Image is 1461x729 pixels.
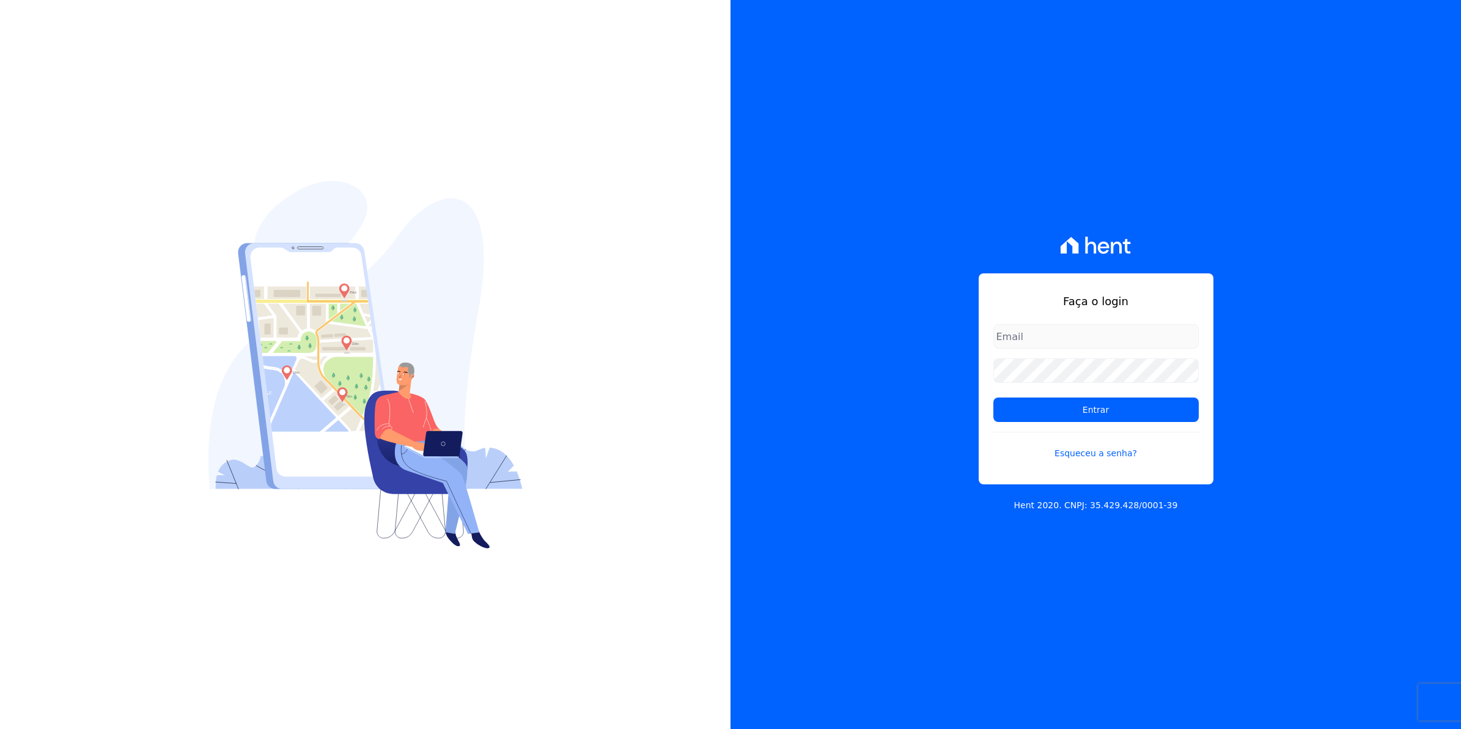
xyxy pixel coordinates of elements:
p: Hent 2020. CNPJ: 35.429.428/0001-39 [1014,499,1178,512]
input: Entrar [993,398,1199,422]
input: Email [993,324,1199,349]
a: Esqueceu a senha? [993,432,1199,460]
img: Login [208,181,523,549]
h1: Faça o login [993,293,1199,309]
